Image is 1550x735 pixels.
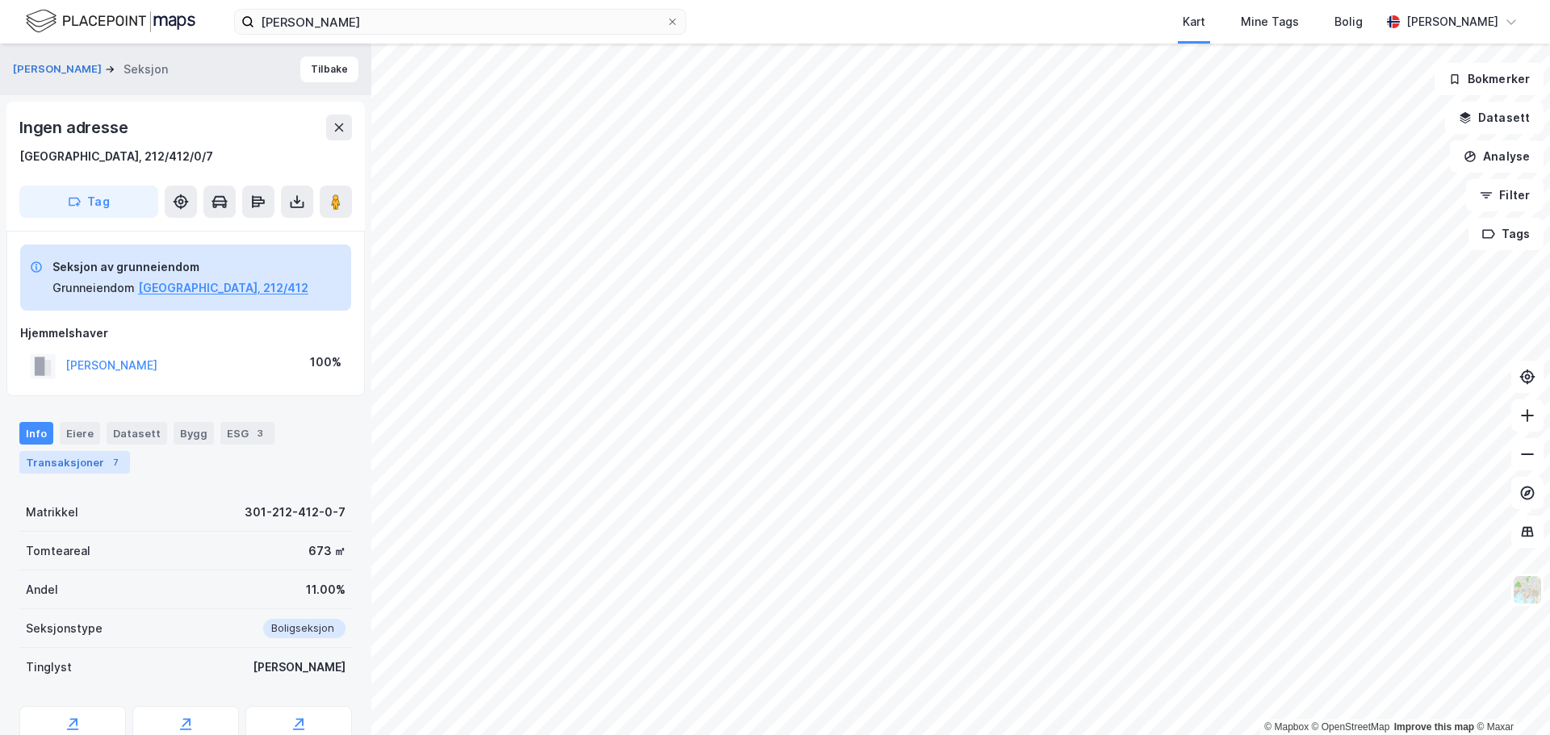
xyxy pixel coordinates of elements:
[26,580,58,599] div: Andel
[1466,179,1544,211] button: Filter
[252,425,268,441] div: 3
[1468,218,1544,250] button: Tags
[1394,721,1474,733] a: Improve this map
[26,541,90,561] div: Tomteareal
[19,186,158,218] button: Tag
[1334,12,1363,31] div: Bolig
[26,619,103,638] div: Seksjonstype
[1183,12,1205,31] div: Kart
[300,56,358,82] button: Tilbake
[1264,721,1309,733] a: Mapbox
[13,61,105,77] button: [PERSON_NAME]
[253,658,346,677] div: [PERSON_NAME]
[1312,721,1390,733] a: OpenStreetMap
[1469,658,1550,735] iframe: Chat Widget
[26,658,72,677] div: Tinglyst
[245,503,346,522] div: 301-212-412-0-7
[20,324,351,343] div: Hjemmelshaver
[60,422,100,445] div: Eiere
[308,541,346,561] div: 673 ㎡
[107,454,124,470] div: 7
[1406,12,1498,31] div: [PERSON_NAME]
[174,422,214,445] div: Bygg
[1450,140,1544,173] button: Analyse
[310,353,341,372] div: 100%
[19,451,130,474] div: Transaksjoner
[52,278,135,298] div: Grunneiendom
[1512,574,1543,605] img: Z
[26,503,78,522] div: Matrikkel
[1445,102,1544,134] button: Datasett
[306,580,346,599] div: 11.00%
[220,422,274,445] div: ESG
[1241,12,1299,31] div: Mine Tags
[1435,63,1544,95] button: Bokmerker
[19,147,213,166] div: [GEOGRAPHIC_DATA], 212/412/0/7
[138,278,308,298] button: [GEOGRAPHIC_DATA], 212/412
[26,7,195,35] img: logo.f888ab2527a4732fd821a326f86c7f29.svg
[124,60,168,79] div: Seksjon
[19,422,53,445] div: Info
[254,10,666,34] input: Søk på adresse, matrikkel, gårdeiere, leietakere eller personer
[107,422,167,445] div: Datasett
[19,115,131,140] div: Ingen adresse
[52,257,308,277] div: Seksjon av grunneiendom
